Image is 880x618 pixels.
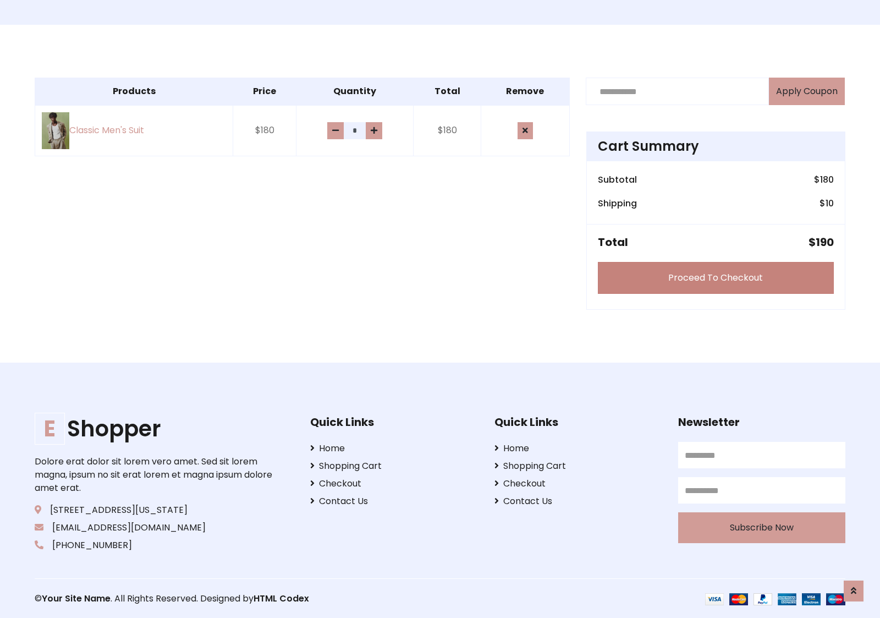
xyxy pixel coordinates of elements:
[494,442,662,455] a: Home
[494,460,662,473] a: Shopping Cart
[35,455,276,495] p: Dolore erat dolor sit lorem vero amet. Sed sit lorem magna, ipsum no sit erat lorem et magna ipsu...
[233,105,296,156] td: $180
[310,415,477,429] h5: Quick Links
[678,512,845,543] button: Subscribe Now
[816,234,834,250] span: 190
[494,415,662,429] h5: Quick Links
[598,236,628,249] h5: Total
[310,495,477,508] a: Contact Us
[35,413,65,445] span: E
[820,173,834,186] span: 180
[35,521,276,534] p: [EMAIL_ADDRESS][DOMAIN_NAME]
[254,592,309,605] a: HTML Codex
[310,442,477,455] a: Home
[820,198,834,209] h6: $
[414,78,481,106] th: Total
[598,262,834,294] a: Proceed To Checkout
[826,197,834,210] span: 10
[678,415,845,429] h5: Newsletter
[35,415,276,442] a: EShopper
[35,504,276,517] p: [STREET_ADDRESS][US_STATE]
[598,174,637,185] h6: Subtotal
[35,592,440,605] p: © . All Rights Reserved. Designed by
[494,477,662,490] a: Checkout
[494,495,662,508] a: Contact Us
[414,105,481,156] td: $180
[310,460,477,473] a: Shopping Cart
[233,78,296,106] th: Price
[809,236,834,249] h5: $
[481,78,570,106] th: Remove
[42,112,226,149] a: Classic Men's Suit
[42,592,111,605] a: Your Site Name
[598,139,834,155] h4: Cart Summary
[35,415,276,442] h1: Shopper
[310,477,477,490] a: Checkout
[769,78,845,105] button: Apply Coupon
[35,539,276,552] p: [PHONE_NUMBER]
[296,78,413,106] th: Quantity
[598,198,637,209] h6: Shipping
[814,174,834,185] h6: $
[35,78,233,106] th: Products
